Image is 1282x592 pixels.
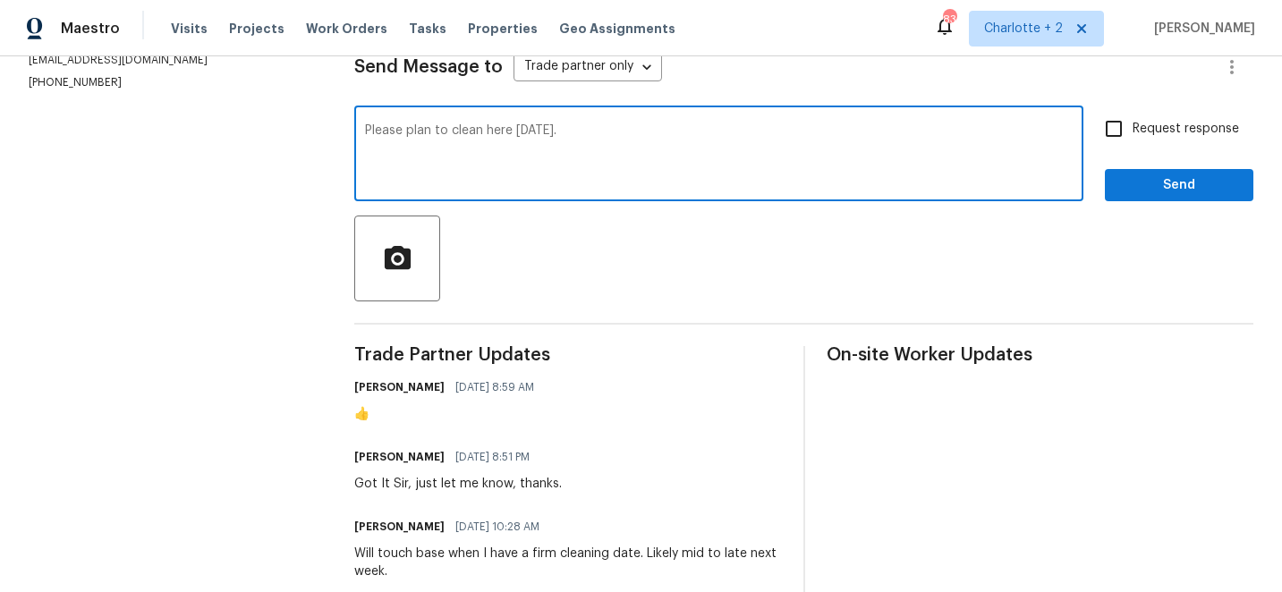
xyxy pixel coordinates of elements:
span: [DATE] 8:59 AM [455,378,534,396]
h6: [PERSON_NAME] [354,378,445,396]
div: 👍 [354,405,545,423]
span: [DATE] 10:28 AM [455,518,539,536]
span: Maestro [61,20,120,38]
span: Send Message to [354,58,503,76]
p: [PHONE_NUMBER] [29,75,311,90]
span: Request response [1133,120,1239,139]
span: [PERSON_NAME] [1147,20,1255,38]
div: Trade partner only [514,53,662,82]
span: On-site Worker Updates [827,346,1254,364]
p: [EMAIL_ADDRESS][DOMAIN_NAME] [29,53,311,68]
span: [DATE] 8:51 PM [455,448,530,466]
span: Properties [468,20,538,38]
h6: [PERSON_NAME] [354,448,445,466]
span: Send [1119,174,1239,197]
div: Will touch base when I have a firm cleaning date. Likely mid to late next week. [354,545,782,580]
h6: [PERSON_NAME] [354,518,445,536]
div: 83 [943,11,955,29]
button: Send [1105,169,1253,202]
div: Got It Sir, just let me know, thanks. [354,475,562,493]
span: Tasks [409,22,446,35]
span: Work Orders [306,20,387,38]
span: Trade Partner Updates [354,346,782,364]
span: Projects [229,20,284,38]
span: Geo Assignments [559,20,675,38]
span: Charlotte + 2 [984,20,1063,38]
span: Visits [171,20,208,38]
textarea: Please plan to clean here [DATE]. [365,124,1073,187]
